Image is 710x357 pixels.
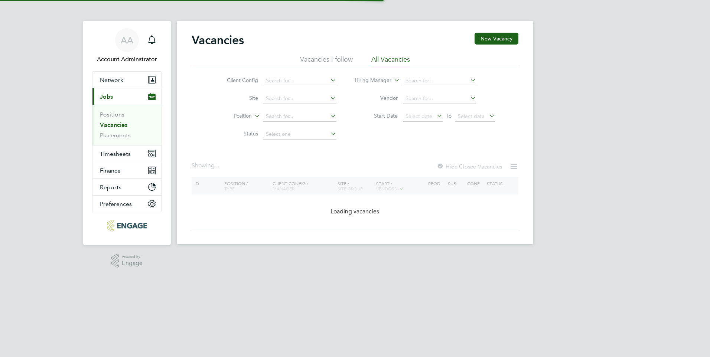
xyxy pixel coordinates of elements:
[92,72,162,88] button: Network
[100,167,121,174] span: Finance
[100,132,131,139] a: Placements
[92,196,162,212] button: Preferences
[92,55,162,64] span: Account Adminstrator
[192,33,244,48] h2: Vacancies
[263,76,336,86] input: Search for...
[92,105,162,145] div: Jobs
[444,111,454,121] span: To
[263,111,336,122] input: Search for...
[215,77,258,83] label: Client Config
[437,163,502,170] label: Hide Closed Vacancies
[111,254,143,268] a: Powered byEngage
[355,95,398,101] label: Vendor
[100,150,131,157] span: Timesheets
[100,111,124,118] a: Positions
[100,93,113,100] span: Jobs
[263,129,336,140] input: Select one
[371,55,410,68] li: All Vacancies
[83,21,171,245] nav: Main navigation
[300,55,353,68] li: Vacancies I follow
[121,35,133,45] span: AA
[122,254,143,260] span: Powered by
[92,162,162,178] button: Finance
[215,130,258,137] label: Status
[100,184,121,191] span: Reports
[122,260,143,266] span: Engage
[403,94,476,104] input: Search for...
[107,220,147,232] img: protocol-logo-retina.png
[355,112,398,119] label: Start Date
[92,28,162,64] a: AAAccount Adminstrator
[403,76,476,86] input: Search for...
[92,220,162,232] a: Go to home page
[209,112,252,120] label: Position
[192,162,221,170] div: Showing
[92,179,162,195] button: Reports
[458,113,485,119] span: Select date
[215,95,258,101] label: Site
[215,162,219,169] span: ...
[349,77,391,84] label: Hiring Manager
[100,121,127,128] a: Vacancies
[406,113,432,119] span: Select date
[475,33,518,45] button: New Vacancy
[263,94,336,104] input: Search for...
[92,145,162,162] button: Timesheets
[100,76,123,83] span: Network
[100,200,132,207] span: Preferences
[92,88,162,105] button: Jobs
